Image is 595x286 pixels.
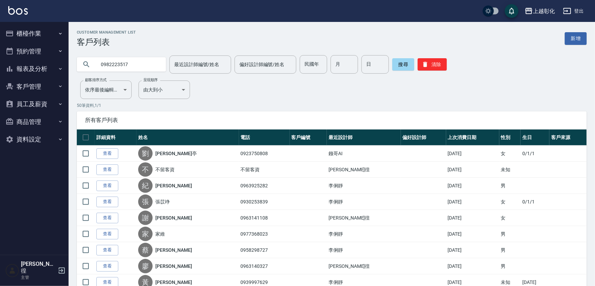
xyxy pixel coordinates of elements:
[138,178,153,193] div: 紀
[446,194,499,210] td: [DATE]
[549,129,587,146] th: 客戶來源
[155,150,197,157] a: [PERSON_NAME]亭
[3,25,66,42] button: 櫃檯作業
[138,227,153,241] div: 家
[3,95,66,113] button: 員工及薪資
[138,243,153,257] div: 蔡
[136,129,239,146] th: 姓名
[138,211,153,225] div: 謝
[155,231,165,237] a: 家維
[96,197,118,207] a: 查看
[446,242,499,258] td: [DATE]
[499,146,521,162] td: 女
[138,195,153,209] div: 張
[499,242,521,258] td: 男
[499,129,521,146] th: 性別
[239,242,290,258] td: 0958298727
[85,117,579,124] span: 所有客戶列表
[3,78,66,96] button: 客戶管理
[155,166,175,173] a: 不留客資
[77,102,587,109] p: 50 筆資料, 1 / 1
[96,261,118,272] a: 查看
[3,113,66,131] button: 商品管理
[327,178,401,194] td: 李俐靜
[96,164,118,175] a: 查看
[96,245,118,256] a: 查看
[327,146,401,162] td: 鏹哥AI
[446,162,499,178] td: [DATE]
[155,263,192,270] a: [PERSON_NAME]
[239,146,290,162] td: 0923750808
[139,80,190,99] div: 由大到小
[446,226,499,242] td: [DATE]
[446,146,499,162] td: [DATE]
[138,259,153,273] div: 廖
[95,129,136,146] th: 詳細資料
[96,55,160,74] input: 搜尋關鍵字
[521,129,549,146] th: 生日
[499,258,521,274] td: 男
[239,129,290,146] th: 電話
[155,247,192,253] a: [PERSON_NAME]
[499,162,521,178] td: 未知
[560,5,587,17] button: 登出
[327,242,401,258] td: 李俐靜
[96,148,118,159] a: 查看
[77,37,136,47] h3: 客戶列表
[327,210,401,226] td: [PERSON_NAME]徨
[8,6,28,15] img: Logo
[533,7,555,15] div: 上越彰化
[155,182,192,189] a: [PERSON_NAME]
[505,4,519,18] button: save
[96,229,118,239] a: 查看
[327,129,401,146] th: 最近設計師
[521,146,549,162] td: 0/1/1
[239,178,290,194] td: 0963925282
[499,178,521,194] td: 男
[446,258,499,274] td: [DATE]
[290,129,327,146] th: 客戶編號
[392,58,414,71] button: 搜尋
[446,178,499,194] td: [DATE]
[327,194,401,210] td: 李俐靜
[155,214,192,221] a: [PERSON_NAME]
[21,274,56,281] p: 主管
[327,226,401,242] td: 李俐靜
[80,80,132,99] div: 依序最後編輯時間
[155,198,170,205] a: 張苡竫
[138,162,153,177] div: 不
[3,60,66,78] button: 報表及分析
[77,30,136,35] h2: Customer Management List
[239,258,290,274] td: 0963140327
[21,261,56,274] h5: [PERSON_NAME]徨
[96,213,118,223] a: 查看
[499,210,521,226] td: 女
[138,146,153,161] div: 劉
[522,4,558,18] button: 上越彰化
[327,258,401,274] td: [PERSON_NAME]徨
[521,194,549,210] td: 0/1/1
[565,32,587,45] a: 新增
[327,162,401,178] td: [PERSON_NAME]徨
[155,279,192,286] a: [PERSON_NAME]
[3,130,66,148] button: 資料設定
[239,194,290,210] td: 0930253839
[96,181,118,191] a: 查看
[446,210,499,226] td: [DATE]
[499,194,521,210] td: 女
[3,42,66,60] button: 預約管理
[239,162,290,178] td: 不留客資
[499,226,521,242] td: 男
[418,58,447,71] button: 清除
[143,77,158,83] label: 呈現順序
[401,129,446,146] th: 偏好設計師
[239,210,290,226] td: 0963141108
[5,264,19,277] img: Person
[85,77,107,83] label: 顧客排序方式
[239,226,290,242] td: 0977368023
[446,129,499,146] th: 上次消費日期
